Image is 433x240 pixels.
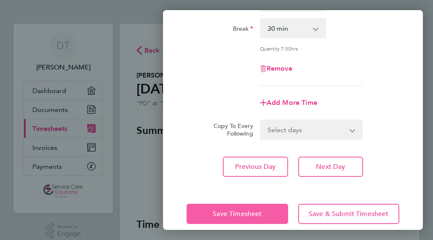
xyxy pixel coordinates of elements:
label: Copy To Every Following [205,122,253,137]
span: Previous Day [235,163,275,171]
span: Next Day [316,163,345,171]
button: Previous Day [223,157,288,177]
span: Add More Time [267,99,317,107]
span: Remove [267,64,292,72]
button: Add More Time [260,99,317,106]
button: Save Timesheet [187,204,288,224]
label: Break [233,25,253,35]
button: Remove [260,65,292,72]
span: Save & Submit Timesheet [309,210,389,218]
button: Save & Submit Timesheet [298,204,399,224]
button: Next Day [298,157,364,177]
span: 7.50 [281,45,291,52]
span: Save Timesheet [213,210,262,218]
div: Quantity: hrs [260,45,363,52]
